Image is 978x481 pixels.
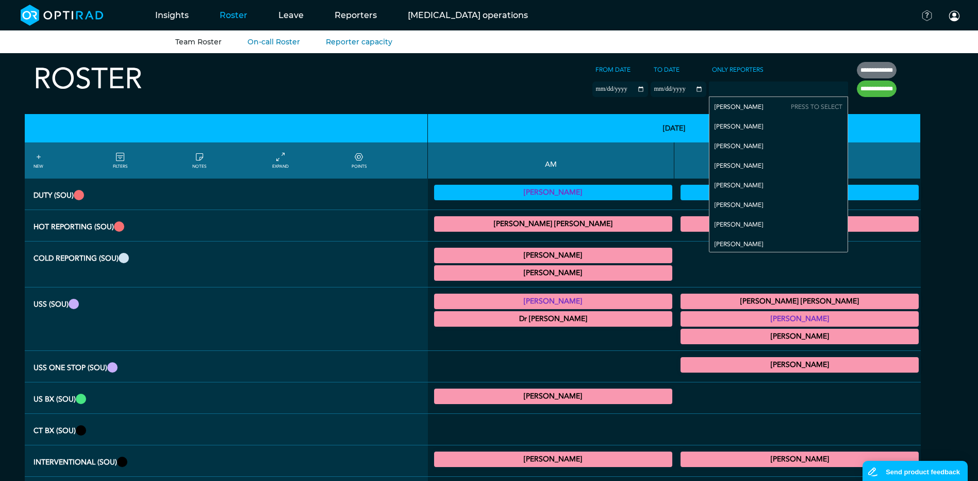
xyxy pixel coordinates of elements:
[434,389,672,404] div: US Interventional General 09:00 - 13:00
[326,37,392,46] a: Reporter capacity
[428,114,921,142] th: [DATE]
[436,453,671,466] summary: [PERSON_NAME]
[34,62,142,97] h2: Roster
[25,445,428,477] th: Interventional (SOU)
[436,313,671,325] summary: Dr [PERSON_NAME]
[709,136,848,156] div: [PERSON_NAME]
[436,267,671,279] summary: [PERSON_NAME]
[709,175,848,195] div: [PERSON_NAME]
[710,83,761,92] input: null
[674,142,921,179] th: PM
[681,294,919,309] div: US General Adult 13:00 - 17:00
[709,62,767,77] label: Only Reporters
[681,216,919,232] div: MRI Trauma & Urgent/CT Trauma & Urgent 13:00 - 17:00
[592,62,634,77] label: From date
[709,97,848,117] div: [PERSON_NAME]
[651,62,683,77] label: To date
[682,359,917,371] summary: [PERSON_NAME]
[709,117,848,136] div: [PERSON_NAME]
[436,249,671,262] summary: [PERSON_NAME]
[21,5,104,26] img: brand-opti-rad-logos-blue-and-white-d2f68631ba2948856bd03f2d395fb146ddc8fb01b4b6e9315ea85fa773367...
[352,151,367,170] a: collapse/expand expected points
[247,37,300,46] a: On-call Roster
[682,330,917,343] summary: [PERSON_NAME]
[434,265,672,281] div: General MRI/General CT 11:00 - 13:00
[682,313,917,325] summary: [PERSON_NAME]
[272,151,289,170] a: collapse/expand entries
[25,351,428,382] th: USS One Stop (SOU)
[709,234,848,254] div: [PERSON_NAME]
[434,452,672,467] div: IR General Diagnostic/IR General Interventional 07:15 - 13:00
[681,452,919,467] div: IR General Interventional/IR General Diagnostic 13:00 - 17:00
[434,185,672,200] div: Vetting 09:00 - 13:00
[681,357,919,373] div: General US 14:00 - 16:00
[25,210,428,242] th: Hot Reporting (SOU)
[436,218,671,230] summary: [PERSON_NAME] [PERSON_NAME]
[25,179,428,210] th: Duty (SOU)
[681,311,919,327] div: General US 13:00 - 17:00
[434,216,672,232] div: CT Trauma & Urgent/MRI Trauma & Urgent 09:00 - 13:00
[681,329,919,344] div: US General Paediatric 13:00 - 17:00
[436,186,671,199] summary: [PERSON_NAME]
[709,215,848,234] div: [PERSON_NAME]
[434,248,672,263] div: General CT/General MRI 09:00 - 11:00
[175,37,222,46] a: Team Roster
[681,185,919,200] div: Vetting (30 PF Points) 13:00 - 17:00
[428,142,674,179] th: AM
[436,295,671,308] summary: [PERSON_NAME]
[25,242,428,287] th: Cold Reporting (SOU)
[434,294,672,309] div: General US 09:00 - 13:00
[682,295,917,308] summary: [PERSON_NAME] [PERSON_NAME]
[682,218,917,230] summary: [PERSON_NAME]
[25,382,428,414] th: US Bx (SOU)
[709,195,848,215] div: [PERSON_NAME]
[682,186,917,199] summary: [PERSON_NAME]
[709,156,848,175] div: [PERSON_NAME]
[25,414,428,445] th: CT Bx (SOU)
[434,311,672,327] div: General US 09:00 - 12:30
[682,453,917,466] summary: [PERSON_NAME]
[34,151,43,170] a: NEW
[113,151,127,170] a: FILTERS
[25,287,428,351] th: USS (SOU)
[192,151,206,170] a: show/hide notes
[436,390,671,403] summary: [PERSON_NAME]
